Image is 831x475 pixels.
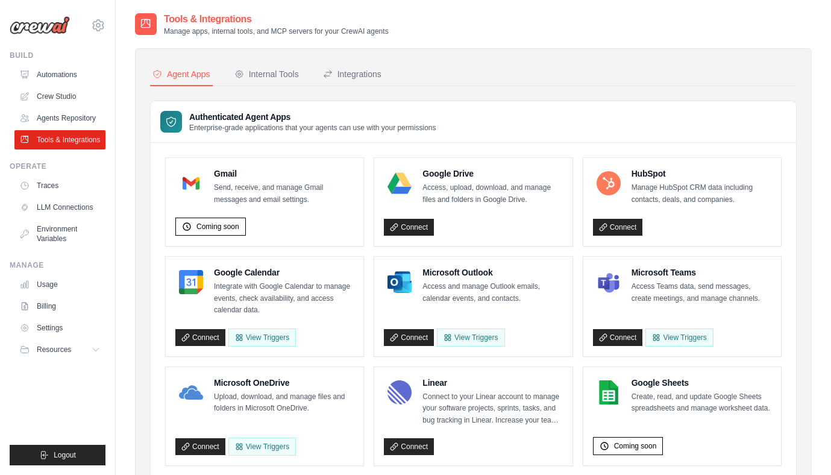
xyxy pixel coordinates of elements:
a: Connect [384,219,434,236]
img: Linear Logo [387,380,412,404]
a: Settings [14,318,105,338]
p: Manage HubSpot CRM data including contacts, deals, and companies. [632,182,771,206]
div: Build [10,51,105,60]
h4: Google Calendar [214,266,354,278]
button: Resources [14,340,105,359]
img: HubSpot Logo [597,171,621,195]
a: Usage [14,275,105,294]
p: Integrate with Google Calendar to manage events, check availability, and access calendar data. [214,281,354,316]
a: Connect [175,438,225,455]
a: Tools & Integrations [14,130,105,149]
img: Microsoft OneDrive Logo [179,380,203,404]
p: Access, upload, download, and manage files and folders in Google Drive. [422,182,562,206]
p: Upload, download, and manage files and folders in Microsoft OneDrive. [214,391,354,415]
p: Enterprise-grade applications that your agents can use with your permissions [189,123,436,133]
img: Google Calendar Logo [179,270,203,294]
div: Internal Tools [234,68,299,80]
h4: Microsoft Teams [632,266,771,278]
div: Manage [10,260,105,270]
h4: Gmail [214,168,354,180]
button: View Triggers [228,329,296,347]
img: Gmail Logo [179,171,203,195]
a: Crew Studio [14,87,105,106]
: View Triggers [437,329,504,347]
div: Agent Apps [152,68,210,80]
button: Agent Apps [150,63,213,86]
h4: Microsoft Outlook [422,266,562,278]
span: Coming soon [196,222,239,231]
p: Access and manage Outlook emails, calendar events, and contacts. [422,281,562,304]
a: Environment Variables [14,219,105,248]
: View Triggers [228,438,296,456]
a: Connect [593,219,643,236]
p: Connect to your Linear account to manage your software projects, sprints, tasks, and bug tracking... [422,391,562,427]
span: Logout [54,450,76,460]
img: Google Drive Logo [387,171,412,195]
div: Operate [10,162,105,171]
img: Google Sheets Logo [597,380,621,404]
p: Manage apps, internal tools, and MCP servers for your CrewAI agents [164,27,389,36]
h4: Google Drive [422,168,562,180]
a: Connect [384,438,434,455]
a: LLM Connections [14,198,105,217]
h4: HubSpot [632,168,771,180]
h4: Microsoft OneDrive [214,377,354,389]
: View Triggers [645,329,713,347]
h4: Google Sheets [632,377,771,389]
span: Coming soon [614,441,657,451]
div: Integrations [323,68,381,80]
a: Connect [384,329,434,346]
img: Logo [10,16,70,34]
a: Connect [593,329,643,346]
button: Integrations [321,63,384,86]
h2: Tools & Integrations [164,12,389,27]
a: Traces [14,176,105,195]
button: Internal Tools [232,63,301,86]
span: Resources [37,345,71,354]
p: Create, read, and update Google Sheets spreadsheets and manage worksheet data. [632,391,771,415]
h3: Authenticated Agent Apps [189,111,436,123]
p: Send, receive, and manage Gmail messages and email settings. [214,182,354,206]
a: Automations [14,65,105,84]
a: Connect [175,329,225,346]
a: Agents Repository [14,109,105,128]
p: Access Teams data, send messages, create meetings, and manage channels. [632,281,771,304]
img: Microsoft Teams Logo [597,270,621,294]
button: Logout [10,445,105,465]
a: Billing [14,297,105,316]
h4: Linear [422,377,562,389]
img: Microsoft Outlook Logo [387,270,412,294]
